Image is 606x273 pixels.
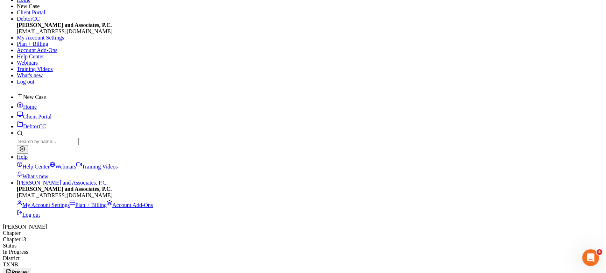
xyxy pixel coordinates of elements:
[21,236,26,242] span: 13
[3,230,603,236] div: Chapter
[17,47,57,53] a: Account Add-Ons
[3,255,603,261] div: District
[17,202,70,208] a: My Account Settings
[17,66,53,72] a: Training Videos
[17,22,112,28] strong: [PERSON_NAME] and Associates, P.C.
[3,243,603,249] div: Status
[17,212,40,218] a: Log out
[17,28,113,34] span: [EMAIL_ADDRESS][DOMAIN_NAME]
[70,202,107,208] a: Plan + Billing
[17,3,40,9] span: New Case
[3,261,603,268] div: TXNB
[3,236,603,243] div: Chapter
[17,104,37,110] a: Home
[17,123,46,129] a: DebtorCC
[17,154,28,160] a: Help
[17,16,40,22] a: DebtorCC
[3,224,47,230] span: [PERSON_NAME]
[17,41,48,47] a: Plan + Billing
[50,164,76,170] a: Webinars
[17,35,64,41] a: My Account Settings
[17,72,43,78] a: What's new
[23,94,46,100] span: New Case
[17,180,108,186] a: [PERSON_NAME] and Associates, P.C.
[17,53,44,59] a: Help Center
[17,160,603,180] div: Help
[17,9,45,15] a: Client Portal
[582,249,599,266] iframe: Intercom live chat
[597,249,602,255] span: 4
[17,164,50,170] a: Help Center
[17,60,38,66] a: Webinars
[17,186,603,218] div: [PERSON_NAME] and Associates, P.C.
[17,114,51,120] a: Client Portal
[17,186,112,192] strong: [PERSON_NAME] and Associates, P.C.
[17,138,79,145] input: Search by name...
[17,79,34,85] a: Log out
[3,249,603,255] div: In Progress
[17,192,113,198] span: [EMAIL_ADDRESS][DOMAIN_NAME]
[17,173,48,179] a: What's new
[76,164,118,170] a: Training Videos
[107,202,153,208] a: Account Add-Ons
